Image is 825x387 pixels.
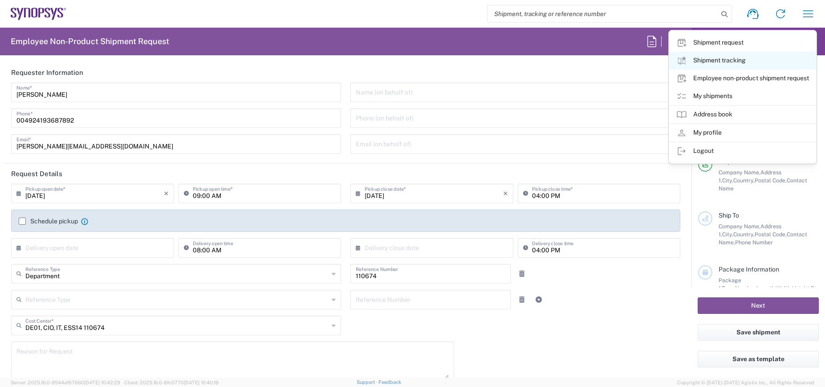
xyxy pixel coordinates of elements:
[11,380,120,385] span: Server: 2025.16.0-9544af67660
[719,266,779,273] span: Package Information
[669,124,816,142] a: My profile
[669,87,816,105] a: My shipments
[488,5,718,22] input: Shipment, tracking or reference number
[669,52,816,70] a: Shipment tracking
[733,231,755,238] span: Country,
[532,293,545,306] a: Add Reference
[11,36,169,47] h2: Employee Non-Product Shipment Request
[719,212,739,219] span: Ship To
[735,239,773,246] span: Phone Number
[719,169,760,176] span: Company Name,
[733,177,755,184] span: Country,
[164,186,169,201] i: ×
[184,380,219,385] span: [DATE] 10:40:19
[722,231,733,238] span: City,
[719,223,760,230] span: Company Name,
[735,285,756,292] span: Number,
[722,285,735,292] span: Type,
[84,380,120,385] span: [DATE] 10:42:29
[516,293,528,306] a: Remove Reference
[503,186,508,201] i: ×
[698,297,819,314] button: Next
[124,380,219,385] span: Client: 2025.16.0-8fc0770
[722,177,733,184] span: City,
[776,285,792,292] span: Width,
[669,34,816,52] a: Shipment request
[669,106,816,124] a: Address book
[677,379,814,387] span: Copyright © [DATE]-[DATE] Agistix Inc., All Rights Reserved
[698,351,819,367] button: Save as template
[11,169,62,178] h2: Request Details
[719,277,741,292] span: Package 1:
[669,70,816,87] a: Employee non-product shipment request
[756,285,776,292] span: Length,
[357,379,379,385] a: Support
[19,218,78,225] label: Schedule pickup
[698,324,819,341] button: Save shipment
[792,285,811,292] span: Height,
[755,177,787,184] span: Postal Code,
[11,68,83,77] h2: Requester Information
[669,142,816,160] a: Logout
[378,379,401,385] a: Feedback
[516,268,528,280] a: Remove Reference
[755,231,787,238] span: Postal Code,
